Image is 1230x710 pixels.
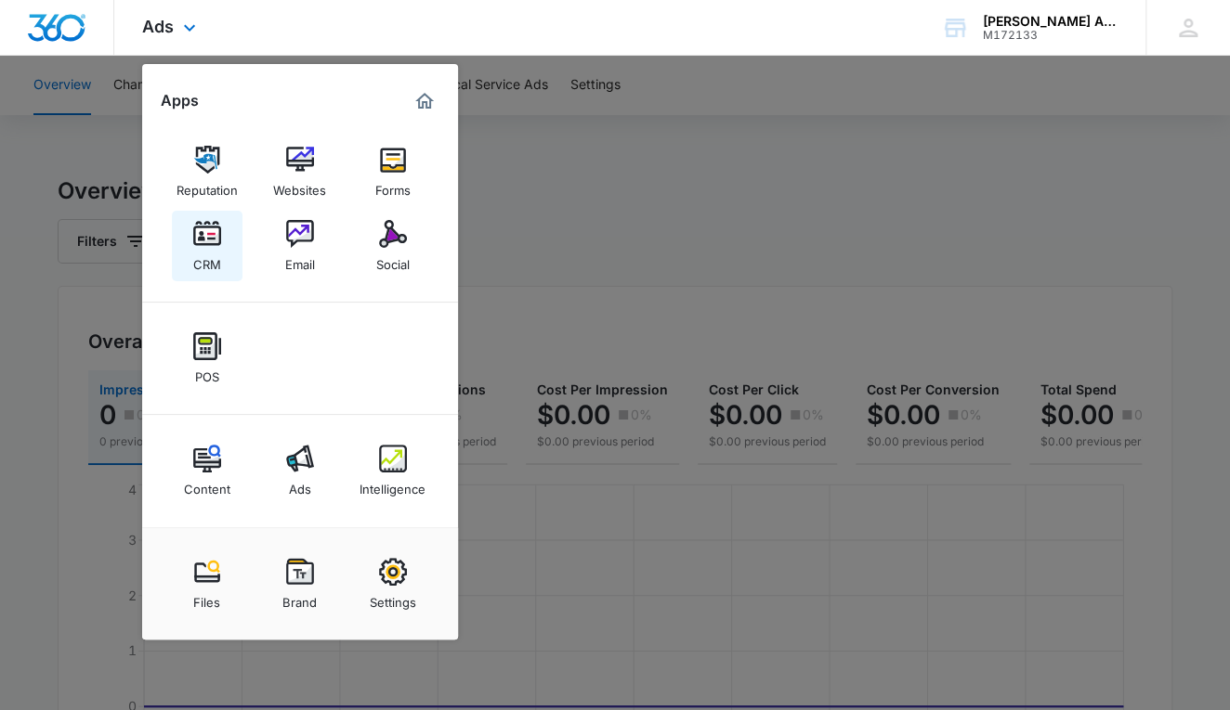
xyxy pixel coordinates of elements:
[360,472,425,497] div: Intelligence
[195,360,219,384] div: POS
[273,174,326,198] div: Websites
[177,174,238,198] div: Reputation
[376,248,410,272] div: Social
[358,435,428,506] a: Intelligence
[172,136,242,207] a: Reputation
[358,211,428,281] a: Social
[289,472,311,497] div: Ads
[161,92,199,110] h2: Apps
[193,248,221,272] div: CRM
[358,549,428,619] a: Settings
[172,435,242,506] a: Content
[282,586,317,610] div: Brand
[265,435,335,506] a: Ads
[358,136,428,207] a: Forms
[370,586,416,610] div: Settings
[142,17,174,36] span: Ads
[193,586,220,610] div: Files
[285,248,315,272] div: Email
[410,86,439,116] a: Marketing 360® Dashboard
[983,29,1119,42] div: account id
[265,549,335,619] a: Brand
[265,136,335,207] a: Websites
[172,549,242,619] a: Files
[983,14,1119,29] div: account name
[375,174,411,198] div: Forms
[265,211,335,281] a: Email
[172,211,242,281] a: CRM
[184,472,230,497] div: Content
[172,323,242,394] a: POS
